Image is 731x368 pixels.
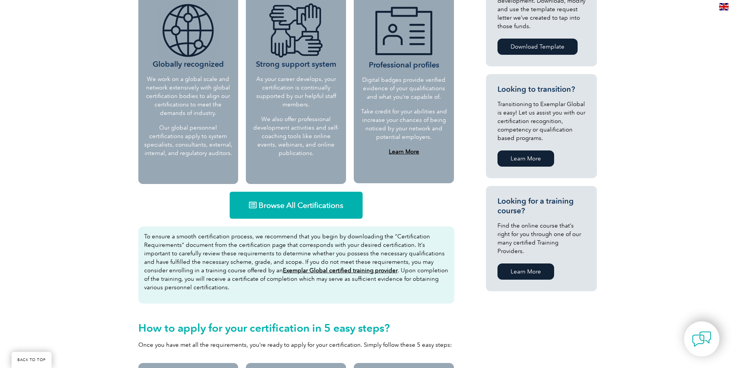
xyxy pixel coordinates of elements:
span: Browse All Certifications [259,201,343,209]
p: We also offer professional development activities and self-coaching tools like online events, web... [252,115,340,157]
p: Find the online course that’s right for you through one of our many certified Training Providers. [497,221,585,255]
p: We work on a global scale and network extensively with global certification bodies to align our c... [144,75,233,117]
a: Download Template [497,39,578,55]
p: Our global personnel certifications apply to system specialists, consultants, external, internal,... [144,123,233,157]
a: Learn More [389,148,419,155]
h2: How to apply for your certification in 5 easy steps? [138,322,454,334]
p: Digital badges provide verified evidence of your qualifications and what you’re capable of. [360,76,447,101]
p: To ensure a smooth certification process, we recommend that you begin by downloading the “Certifi... [144,232,449,292]
a: Exemplar Global certified training provider [283,267,398,274]
a: Learn More [497,263,554,280]
a: Browse All Certifications [230,192,363,219]
h3: Professional profiles [360,2,447,70]
a: Learn More [497,150,554,167]
a: BACK TO TOP [12,352,52,368]
h3: Globally recognized [144,2,233,69]
img: en [719,3,729,10]
p: Transitioning to Exemplar Global is easy! Let us assist you with our certification recognition, c... [497,100,585,142]
h3: Looking for a training course? [497,196,585,216]
p: Take credit for your abilities and increase your chances of being noticed by your network and pot... [360,107,447,141]
h3: Strong support system [252,2,340,69]
h3: Looking to transition? [497,84,585,94]
p: Once you have met all the requirements, you’re ready to apply for your certification. Simply foll... [138,341,454,349]
img: contact-chat.png [692,329,711,349]
p: As your career develops, your certification is continually supported by our helpful staff members. [252,75,340,109]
